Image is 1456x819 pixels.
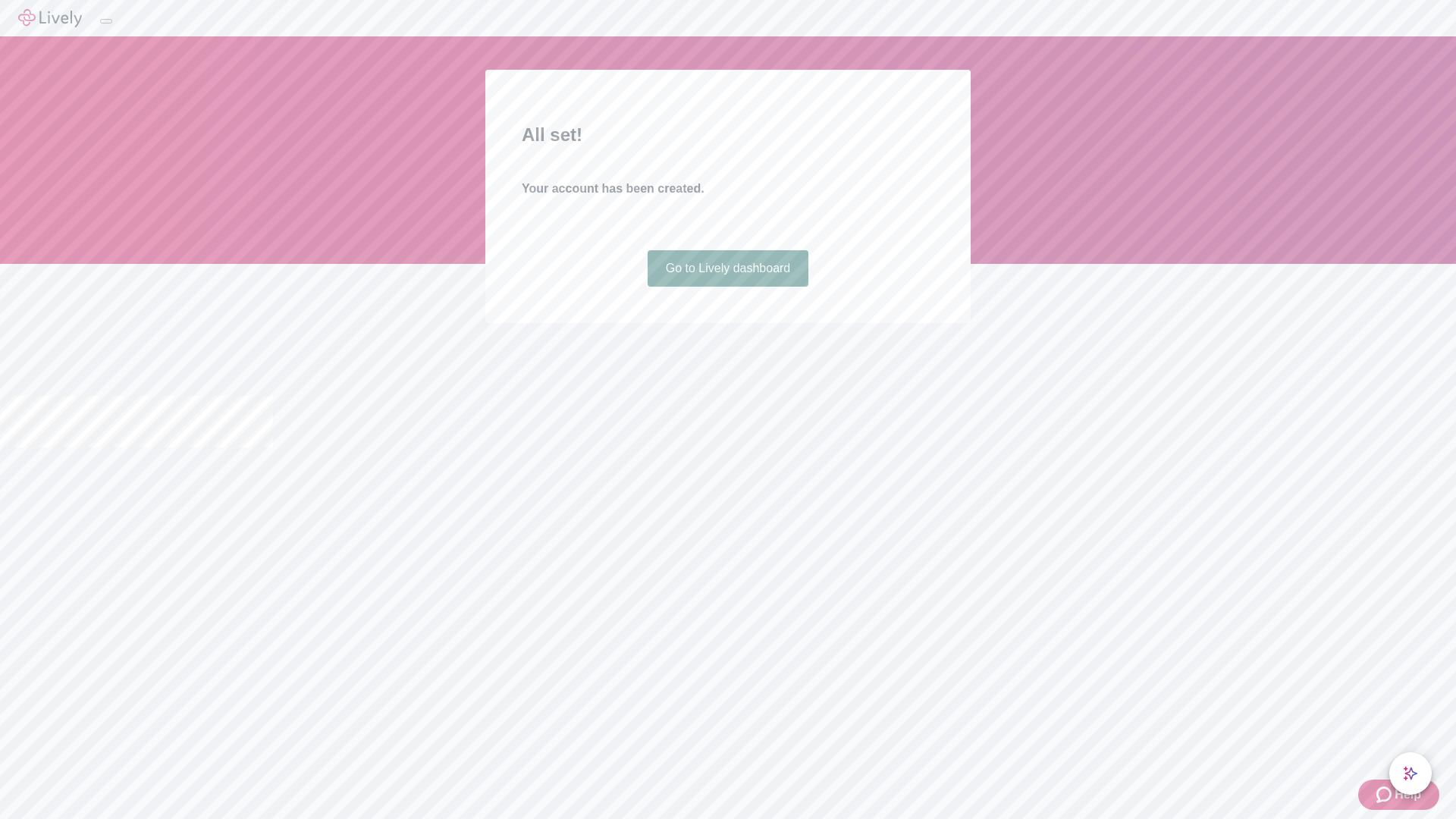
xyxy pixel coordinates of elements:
[648,250,809,287] a: Go to Lively dashboard
[18,9,82,27] img: Lively
[1389,752,1432,795] button: chat
[1376,786,1395,804] svg: Zendesk support icon
[1358,780,1439,810] button: Zendesk support iconHelp
[522,121,934,149] h2: All set!
[522,180,934,198] h4: Your account has been created.
[1403,766,1418,781] svg: Lively AI Assistant
[1395,786,1421,804] span: Help
[100,19,112,24] button: Log out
